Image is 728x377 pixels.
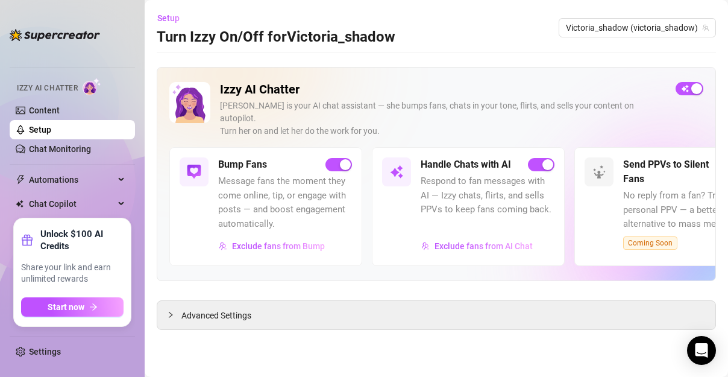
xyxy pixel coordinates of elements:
[29,347,61,356] a: Settings
[21,234,33,246] span: gift
[702,24,709,31] span: team
[40,228,124,252] strong: Unlock $100 AI Credits
[21,297,124,317] button: Start nowarrow-right
[421,157,511,172] h5: Handle Chats with AI
[16,175,25,185] span: thunderbolt
[421,236,533,256] button: Exclude fans from AI Chat
[29,106,60,115] a: Content
[220,100,666,138] div: [PERSON_NAME] is your AI chat assistant — she bumps fans, chats in your tone, flirts, and sells y...
[89,303,98,311] span: arrow-right
[169,82,210,123] img: Izzy AI Chatter
[218,236,325,256] button: Exclude fans from Bump
[218,157,267,172] h5: Bump Fans
[181,309,251,322] span: Advanced Settings
[21,262,124,285] span: Share your link and earn unlimited rewards
[29,125,51,135] a: Setup
[623,236,677,250] span: Coming Soon
[421,242,430,250] img: svg%3e
[157,13,180,23] span: Setup
[17,83,78,94] span: Izzy AI Chatter
[83,78,101,95] img: AI Chatter
[29,170,115,189] span: Automations
[389,165,404,179] img: svg%3e
[157,28,395,47] h3: Turn Izzy On/Off for Victoria_shadow
[10,29,100,41] img: logo-BBDzfeDw.svg
[220,82,666,97] h2: Izzy AI Chatter
[219,242,227,250] img: svg%3e
[48,302,84,312] span: Start now
[29,194,115,214] span: Chat Copilot
[566,19,709,37] span: Victoria_shadow (victoria_shadow)
[435,241,533,251] span: Exclude fans from AI Chat
[687,336,716,365] div: Open Intercom Messenger
[16,200,24,208] img: Chat Copilot
[218,174,352,231] span: Message fans the moment they come online, tip, or engage with posts — and boost engagement automa...
[167,308,181,322] div: collapsed
[232,241,325,251] span: Exclude fans from Bump
[421,174,554,217] span: Respond to fan messages with AI — Izzy chats, flirts, and sells PPVs to keep fans coming back.
[187,165,201,179] img: svg%3e
[592,165,606,179] img: svg%3e
[157,8,189,28] button: Setup
[29,144,91,154] a: Chat Monitoring
[167,311,174,318] span: collapsed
